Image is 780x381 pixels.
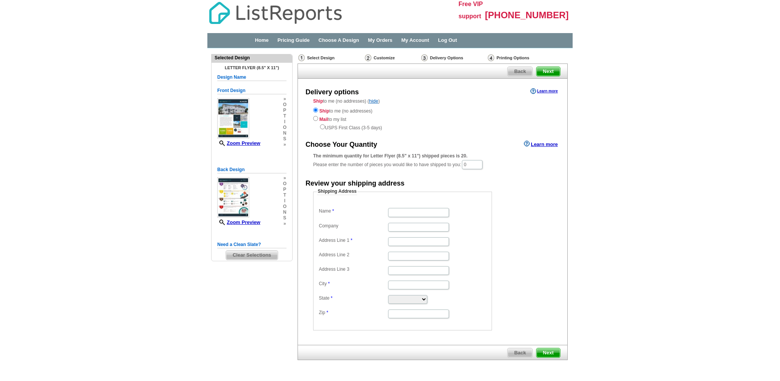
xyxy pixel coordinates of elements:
[458,1,483,19] span: Free VIP support
[283,102,287,108] span: o
[319,208,387,214] label: Name
[369,98,379,104] a: hide
[283,187,287,192] span: p
[283,192,287,198] span: t
[283,96,287,102] span: »
[217,177,249,217] img: small-thumb.jpg
[306,179,404,189] div: Review your shipping address
[283,108,287,113] span: p
[255,37,269,43] a: Home
[485,10,569,20] span: [PHONE_NUMBER]
[217,241,287,248] h5: Need a Clean Slate?
[319,295,387,302] label: State
[217,219,260,225] a: Zoom Preview
[420,54,487,63] div: Delivery Options
[306,140,377,150] div: Choose Your Quantity
[488,54,494,61] img: Printing Options & Summary
[283,181,287,187] span: o
[536,348,560,357] span: Next
[313,106,552,131] div: to me (no addresses) to my list
[217,98,249,138] img: small-thumb.jpg
[306,87,359,97] div: Delivery options
[524,141,558,147] a: Learn more
[421,54,428,61] img: Delivery Options
[283,221,287,227] span: »
[313,123,552,131] div: USPS First Class (3-5 days)
[283,210,287,215] span: n
[283,204,287,210] span: o
[283,215,287,221] span: s
[318,37,359,43] a: Choose A Design
[364,54,420,62] div: Customize
[217,166,287,173] h5: Back Design
[319,223,387,229] label: Company
[530,88,558,94] a: Learn more
[283,119,287,125] span: i
[283,130,287,136] span: n
[283,198,287,204] span: i
[313,98,323,104] strong: Ship
[283,142,287,148] span: »
[319,310,387,316] label: Zip
[283,136,287,142] span: s
[212,54,292,61] div: Selected Design
[317,188,357,195] legend: Shipping Address
[319,117,328,122] strong: Mail
[298,98,567,131] div: to me (no addresses) ( )
[277,37,310,43] a: Pricing Guide
[507,348,533,358] a: Back
[283,175,287,181] span: »
[298,54,305,61] img: Select Design
[283,125,287,130] span: o
[401,37,429,43] a: My Account
[438,37,457,43] a: Log Out
[217,87,287,94] h5: Front Design
[487,54,555,62] div: Printing Options
[217,65,287,70] h4: Letter Flyer (8.5" x 11")
[365,54,371,61] img: Customize
[283,113,287,119] span: t
[319,281,387,287] label: City
[507,67,533,76] a: Back
[319,266,387,273] label: Address Line 3
[226,251,277,260] span: Clear Selections
[313,152,552,170] div: Please enter the number of pieces you would like to have shipped to you:
[368,37,392,43] a: My Orders
[319,108,329,114] strong: Ship
[313,152,552,159] div: The minimum quantity for Letter Flyer (8.5" x 11") shipped pieces is 20.
[319,237,387,244] label: Address Line 1
[536,67,560,76] span: Next
[217,140,260,146] a: Zoom Preview
[319,252,387,258] label: Address Line 2
[298,54,364,63] div: Select Design
[217,74,287,81] h5: Design Name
